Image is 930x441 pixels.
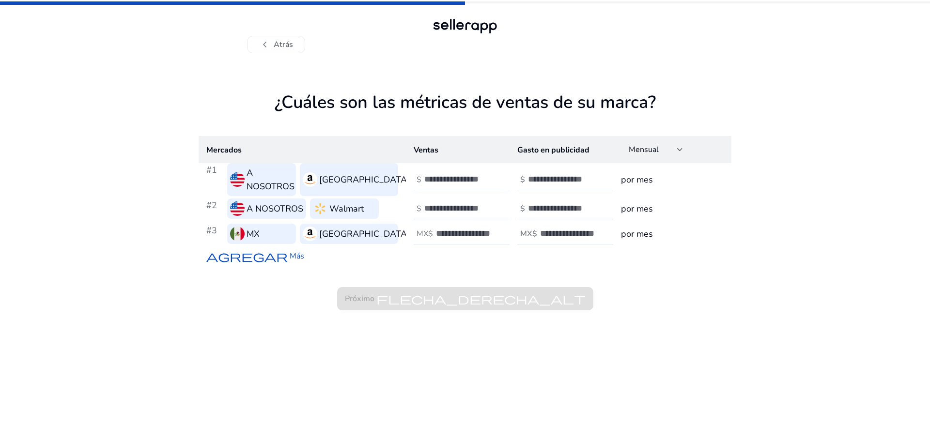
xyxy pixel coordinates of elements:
[414,144,438,155] font: Ventas
[206,249,288,263] font: agregar
[629,144,659,155] font: Mensual
[520,174,525,185] font: $
[275,91,656,114] font: ¿Cuáles son las métricas de ventas de su marca?
[290,251,304,261] font: Más
[206,199,217,211] font: #2
[417,174,421,185] font: $
[206,164,217,176] font: #1
[319,174,410,185] font: [GEOGRAPHIC_DATA]
[206,144,242,155] font: Mercados
[621,174,653,185] font: por mes
[206,225,217,236] font: #3
[247,167,294,192] font: A NOSOTROS
[247,228,260,240] font: MX
[230,201,245,216] img: us.svg
[247,203,303,214] font: A NOSOTROS
[517,144,589,155] font: Gasto en publicidad
[230,172,245,187] img: us.svg
[230,227,245,241] img: mx.svg
[329,203,364,214] font: Walmart
[520,203,525,214] font: $
[319,228,410,240] font: [GEOGRAPHIC_DATA]
[520,228,537,239] font: MX$
[259,38,271,51] font: chevron_left
[417,228,433,239] font: MX$
[621,228,653,240] font: por mes
[621,203,653,214] font: por mes
[274,39,293,50] font: Atrás
[417,203,421,214] font: $
[247,36,305,53] button: chevron_leftAtrás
